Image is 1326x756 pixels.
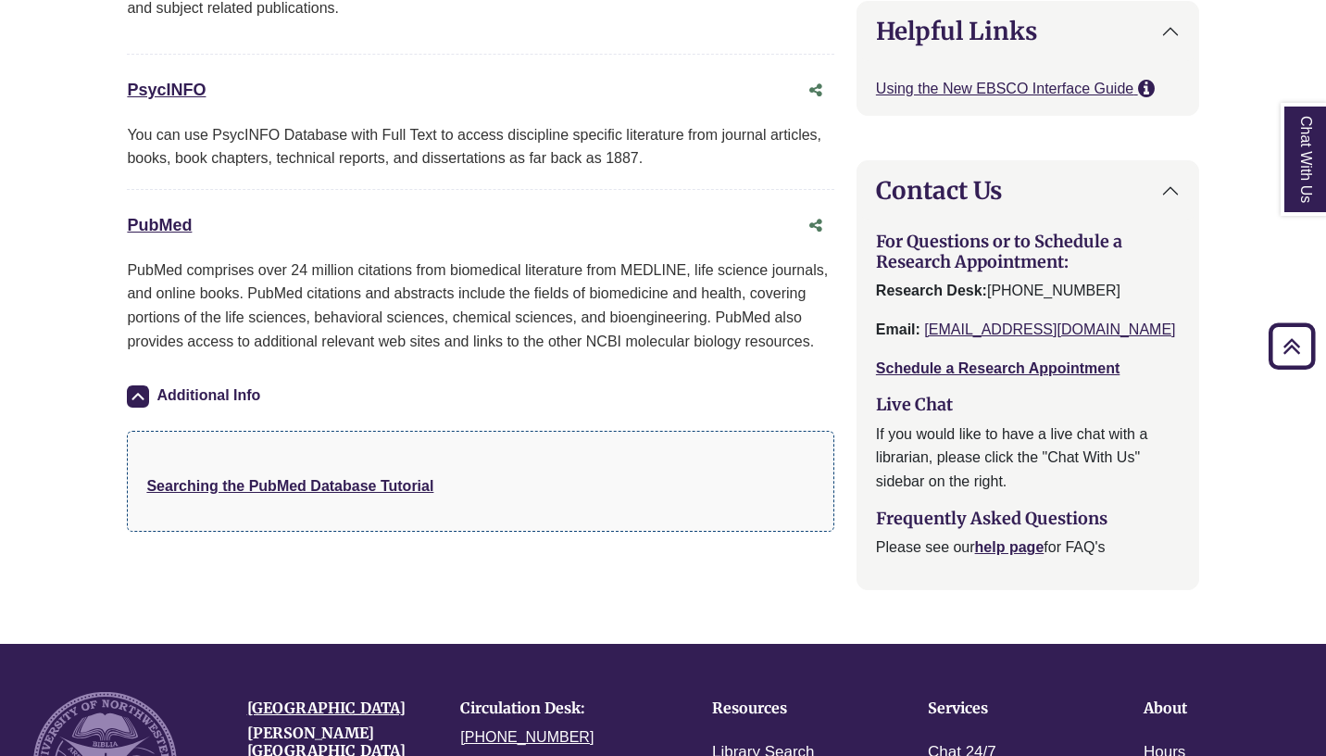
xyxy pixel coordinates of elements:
[1262,334,1321,359] a: Back to Top
[876,232,1180,271] h3: For Questions or to Schedule a Research Appointment:
[876,395,1180,415] h3: Live Chat
[460,729,594,745] a: [PHONE_NUMBER]
[876,279,1180,303] p: [PHONE_NUMBER]
[876,81,1138,96] a: Using the New EBSCO Interface Guide
[876,360,1120,376] a: Schedule a Research Appointment
[975,539,1045,555] a: help page
[1144,699,1278,717] h4: About
[876,509,1180,529] h3: Frequently Asked Questions
[876,422,1180,494] p: If you would like to have a live chat with a librarian, please click the "Chat With Us" sidebar o...
[460,699,652,717] h4: Circulation Desk:
[797,73,834,108] button: Share this database
[857,2,1198,60] button: Helpful Links
[712,699,846,717] h4: Resources
[928,699,1062,717] h4: Services
[924,321,1175,337] a: [EMAIL_ADDRESS][DOMAIN_NAME]
[797,208,834,244] button: Share this database
[146,478,433,494] a: Searching the PubMed Database Tutorial
[127,216,192,234] a: PubMed
[127,258,833,353] p: PubMed comprises over 24 million citations from biomedical literature from MEDLINE, life science ...
[127,81,206,99] a: PsycINFO
[857,161,1198,220] button: Contact Us
[127,383,266,409] button: Additional Info
[876,283,987,298] strong: Research Desk:
[247,699,406,717] a: [GEOGRAPHIC_DATA]
[876,321,920,337] strong: Email:
[127,123,833,170] div: You can use PsycINFO Database with Full Text to access discipline specific literature from journa...
[876,535,1180,560] p: Please see our for FAQ's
